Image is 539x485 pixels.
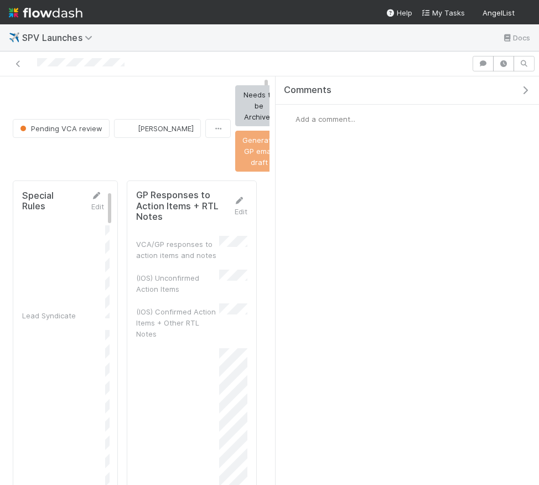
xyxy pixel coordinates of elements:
[421,8,465,17] span: My Tasks
[234,196,247,216] a: Edit
[91,191,104,211] a: Edit
[483,8,515,17] span: AngelList
[22,32,98,43] span: SPV Launches
[136,306,219,339] div: (IOS) Confirmed Action Items + Other RTL Notes
[235,131,283,172] button: Generate GP email draft
[284,113,296,125] img: avatar_784ea27d-2d59-4749-b480-57d513651deb.png
[22,190,79,212] h5: Special Rules
[519,8,530,19] img: avatar_784ea27d-2d59-4749-b480-57d513651deb.png
[9,3,82,22] img: logo-inverted-e16ddd16eac7371096b0.svg
[136,272,219,295] div: (IOS) Unconfirmed Action Items
[136,239,219,261] div: VCA/GP responses to action items and notes
[22,310,105,321] div: Lead Syndicate
[284,85,331,96] span: Comments
[136,190,234,223] h5: GP Responses to Action Items + RTL Notes
[123,123,134,134] img: avatar_784ea27d-2d59-4749-b480-57d513651deb.png
[421,7,465,18] a: My Tasks
[386,7,412,18] div: Help
[114,119,201,138] button: [PERSON_NAME]
[9,33,20,42] span: ✈️
[502,31,530,44] a: Docs
[296,115,355,123] span: Add a comment...
[235,85,283,126] button: Needs to be Archived
[138,124,194,133] span: [PERSON_NAME]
